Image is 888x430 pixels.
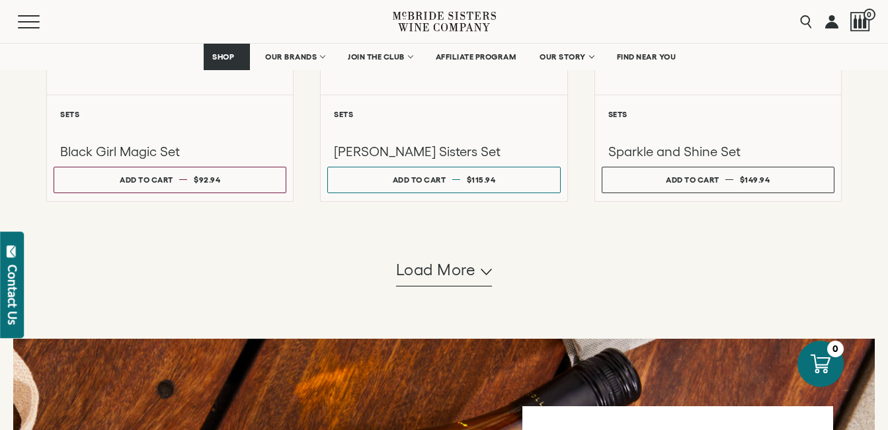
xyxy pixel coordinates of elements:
a: OUR BRANDS [257,44,333,70]
div: Add to cart [393,170,446,189]
div: 0 [827,341,844,357]
span: $149.94 [740,175,770,184]
span: Load more [396,259,476,281]
div: Contact Us [6,265,19,325]
button: Add to cart $115.94 [327,167,560,193]
button: Add to cart $92.94 [54,167,286,193]
span: OUR BRANDS [265,52,317,62]
h3: Sparkle and Shine Set [608,143,828,160]
span: $92.94 [194,175,220,184]
span: 0 [864,9,875,21]
span: FIND NEAR YOU [617,52,676,62]
h3: Black Girl Magic Set [60,143,280,160]
a: FIND NEAR YOU [608,44,685,70]
span: $115.94 [467,175,496,184]
button: Load more [396,255,493,286]
span: SHOP [212,52,235,62]
div: Add to cart [120,170,173,189]
h6: Sets [608,110,828,118]
div: Add to cart [666,170,719,189]
span: AFFILIATE PROGRAM [436,52,516,62]
a: JOIN THE CLUB [339,44,421,70]
h6: Sets [60,110,280,118]
h6: Sets [334,110,553,118]
button: Mobile Menu Trigger [18,15,65,28]
span: OUR STORY [540,52,586,62]
a: AFFILIATE PROGRAM [427,44,525,70]
a: SHOP [204,44,250,70]
button: Add to cart $149.94 [602,167,834,193]
h3: [PERSON_NAME] Sisters Set [334,143,553,160]
a: OUR STORY [531,44,602,70]
span: JOIN THE CLUB [348,52,405,62]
